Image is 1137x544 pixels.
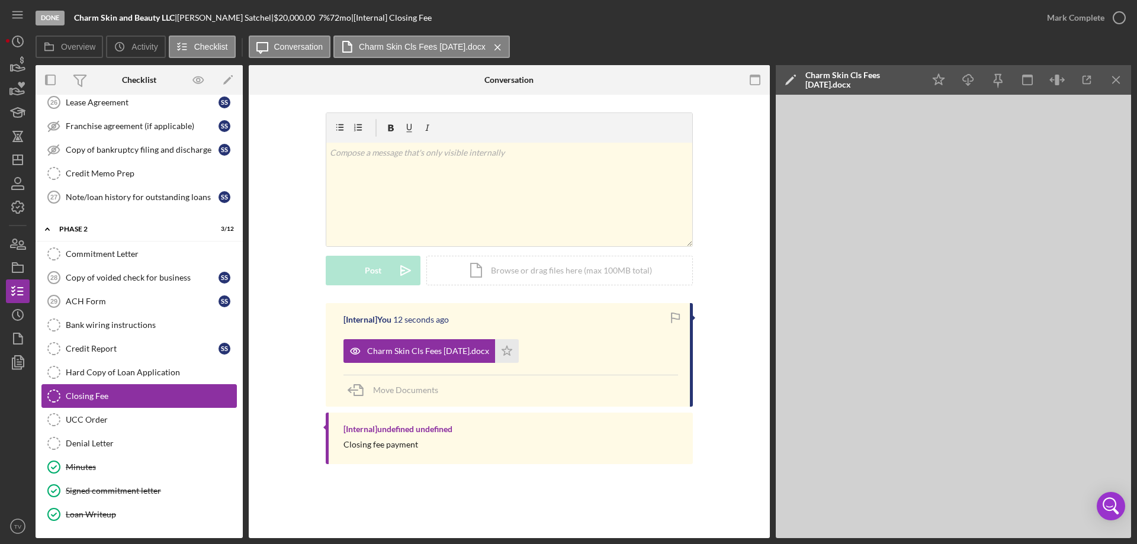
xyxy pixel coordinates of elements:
span: Move Documents [373,385,438,395]
div: | [Internal] Closing Fee [351,13,432,22]
div: [PERSON_NAME] Satchel | [177,13,274,22]
div: Denial Letter [66,439,236,448]
label: Overview [61,42,95,51]
div: Done [36,11,65,25]
time: 2025-08-19 18:38 [393,315,449,324]
label: Activity [131,42,158,51]
div: Post [365,256,381,285]
a: 26Lease AgreementSS [41,91,237,114]
div: UCC Order [66,415,236,424]
div: S S [219,343,230,355]
a: Credit Memo Prep [41,162,237,185]
div: Charm Skin Cls Fees [DATE].docx [805,70,918,89]
div: Mark Complete [1047,6,1104,30]
div: Phase 2 [59,226,204,233]
div: Open Intercom Messenger [1097,492,1125,520]
a: Minutes [41,455,237,479]
button: Charm Skin Cls Fees [DATE].docx [333,36,510,58]
a: Closing Fee [41,384,237,408]
tspan: 28 [50,274,57,281]
a: Credit ReportSS [41,337,237,360]
div: S S [219,272,230,284]
a: 29ACH FormSS [41,289,237,313]
div: $20,000.00 [274,13,319,22]
div: Franchise agreement (if applicable) [66,121,219,131]
div: Lease Agreement [66,98,219,107]
div: Copy of voided check for business [66,273,219,282]
iframe: Document Preview [776,95,1131,538]
button: Move Documents [343,375,450,405]
button: Checklist [169,36,236,58]
div: S S [219,120,230,132]
div: | [74,13,177,22]
div: Commitment Letter [66,249,236,259]
a: Signed commitment letter [41,479,237,503]
a: Bank wiring instructions [41,313,237,337]
div: Conversation [484,75,534,85]
div: Bank wiring instructions [66,320,236,330]
div: Hard Copy of Loan Application [66,368,236,377]
a: Hard Copy of Loan Application [41,360,237,384]
div: Credit Memo Prep [66,169,236,178]
label: Checklist [194,42,228,51]
div: Minutes [66,462,236,472]
div: ACH Form [66,297,219,306]
div: Credit Report [66,344,219,353]
a: 28Copy of voided check for businessSS [41,266,237,289]
a: UCC Order [41,408,237,432]
div: S S [219,191,230,203]
text: TV [14,523,22,530]
div: S S [219,295,230,307]
a: Denial Letter [41,432,237,455]
div: 7 % [319,13,330,22]
label: Charm Skin Cls Fees [DATE].docx [359,42,486,51]
a: Commitment Letter [41,242,237,266]
div: 3 / 12 [213,226,234,233]
button: TV [6,514,30,538]
button: Overview [36,36,103,58]
div: Checklist [122,75,156,85]
div: Copy of bankruptcy filing and discharge [66,145,219,154]
a: Copy of bankruptcy filing and dischargeSS [41,138,237,162]
div: Loan Writeup [66,510,236,519]
div: Signed commitment letter [66,486,236,495]
button: Charm Skin Cls Fees [DATE].docx [343,339,519,363]
div: [Internal] You [343,315,391,324]
button: Post [326,256,420,285]
div: S S [219,144,230,156]
div: Closing fee payment [343,440,418,449]
button: Mark Complete [1035,6,1131,30]
div: [Internal] undefined undefined [343,424,452,434]
label: Conversation [274,42,323,51]
a: Franchise agreement (if applicable)SS [41,114,237,138]
tspan: 27 [50,194,57,201]
div: Charm Skin Cls Fees [DATE].docx [367,346,489,356]
div: Note/loan history for outstanding loans [66,192,219,202]
a: Loan Writeup [41,503,237,526]
button: Conversation [249,36,331,58]
tspan: 29 [50,298,57,305]
tspan: 26 [50,99,57,106]
div: Closing Fee [66,391,236,401]
div: S S [219,96,230,108]
button: Activity [106,36,165,58]
div: 72 mo [330,13,351,22]
b: Charm Skin and Beauty LLC [74,12,175,22]
a: 27Note/loan history for outstanding loansSS [41,185,237,209]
